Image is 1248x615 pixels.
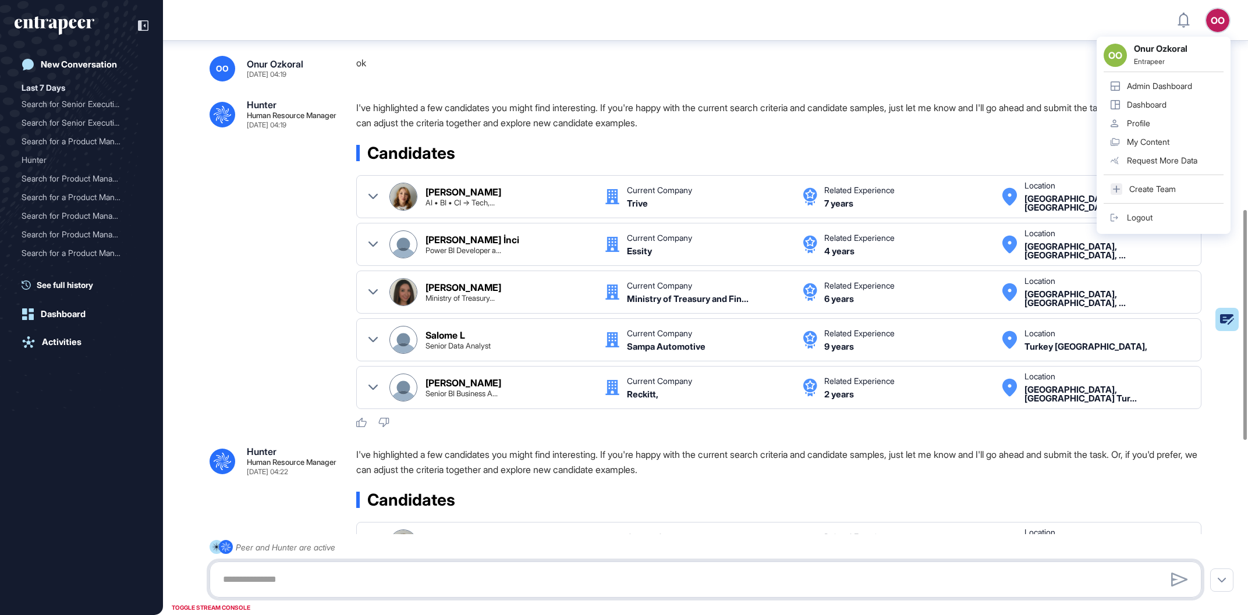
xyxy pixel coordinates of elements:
div: entrapeer-logo [15,16,94,35]
div: Human Resource Manager [247,458,336,466]
div: 2 years [824,390,854,399]
div: Istanbul, Istanbul, Turkey Turkey, [1024,290,1189,307]
div: Activities [42,337,81,347]
div: Salome L [426,330,465,340]
div: [PERSON_NAME] [426,283,501,292]
div: Search for Product Manager with 5-8 Years of AI Agent Development Experience in MENA [22,207,141,225]
div: Hunter [247,447,276,456]
div: Istanbul, Turkey Turkey, [1024,194,1189,212]
div: Current Company [627,329,692,337]
div: Sampa Automotive [627,342,705,351]
div: Ministry of Treasury and Finance - Business Intelligence and Reporting Senior Specialist [426,294,495,302]
div: Search for Senior Executives in Digital Banking and Fintech in Estonia and Sweden [22,95,141,113]
div: Last 7 Days [22,81,65,95]
div: Current Company [627,282,692,290]
img: Büşra Kılıç [390,279,417,305]
div: Search for a Product Manager with 5-8 years of AI Agent Development Experience in MENA [22,244,141,262]
div: Hunter [22,151,141,169]
div: Ministry of Treasury and Finance [627,294,749,303]
div: Related Experience [824,533,895,541]
div: Essity [627,247,652,255]
div: [PERSON_NAME] [426,187,501,197]
p: I've highlighted a few candidates you might find interesting. If you're happy with the current se... [356,447,1211,477]
div: Search for a Product Mana... [22,244,132,262]
div: Peer and Hunter are active [236,540,335,554]
div: Istanbul, Istanbul, Turkey, Turkey [1024,242,1189,259]
div: [DATE] 04:22 [247,468,288,475]
div: ok [356,56,1211,81]
div: Location [1024,277,1055,285]
a: New Conversation [15,53,148,76]
div: Current Company [627,533,692,541]
img: Salome L [390,326,417,353]
div: Onur Ozkoral [247,59,303,69]
div: [DATE] 04:19 [247,71,286,78]
div: Search for a Product Mana... [22,132,132,151]
div: TOGGLE STREAM CONSOLE [169,600,253,615]
a: Dashboard [15,303,148,326]
div: Turkey Turkey, [1024,342,1147,351]
div: Related Experience [824,377,895,385]
div: Location [1024,182,1055,190]
div: Search for Product Manage... [22,169,132,188]
button: OO [1206,9,1229,32]
div: Related Experience [824,329,895,337]
div: Current Company [627,377,692,385]
div: 4 years [824,247,855,255]
div: Search for Senior Executives in Digital Banking and Payments for Kuveyt Türk Delegation in Europe [22,113,141,132]
div: Location [1024,229,1055,237]
div: Search for Product Manage... [22,207,132,225]
div: Search for Product Manager with AI Agent Development Experience in MENA [22,169,141,188]
img: Bengi Albukrek [390,530,417,557]
a: Activities [15,330,148,354]
div: 7 years [824,199,853,208]
div: Search for a Product Manager with AI Agent Development Experience in MENA [22,132,141,151]
div: Location [1024,329,1055,337]
div: Search for Senior Executi... [22,95,132,113]
div: Istanbul, Turkey Turkey [1024,385,1189,403]
div: 6 years [824,294,854,303]
img: Ergün Mert İnci [390,231,417,258]
div: [PERSON_NAME] İnci [426,235,519,244]
div: Trive [627,199,648,208]
div: [DATE] 04:19 [247,122,286,129]
div: New Conversation [41,59,117,70]
p: I've highlighted a few candidates you might find interesting. If you're happy with the current se... [356,100,1211,130]
div: Search for Senior Executi... [22,113,132,132]
div: Search for a Product Mana... [22,188,132,207]
div: Reckitt, [627,390,658,399]
div: Hunter [247,100,276,109]
div: Related Experience [824,282,895,290]
span: OO [216,64,229,73]
div: AI • BI • CI → Tech, data and creativity [426,199,495,207]
div: Search for Product Manager with 5-8 Years Experience in AI Agent Development in MENA [22,225,141,244]
img: Bengi Albukrek [390,183,417,210]
span: Candidates [367,492,455,508]
div: [PERSON_NAME] [426,378,501,388]
span: See full history [37,279,93,291]
div: Current Company [627,186,692,194]
span: Candidates [367,145,455,161]
div: Senior Data Analyst [426,342,491,350]
div: Power BI Developer at Reckitt via Patika Global Technology, [426,247,501,254]
div: Senior BI Business Analyst at Reckitt [426,390,498,397]
div: Related Experience [824,234,895,242]
img: Kemal Mehter [390,374,417,401]
div: Location [1024,372,1055,381]
div: Related Experience [824,186,895,194]
div: Dashboard [41,309,86,319]
div: 9 years [824,342,854,351]
div: Location [1024,528,1055,536]
div: Search for Product Manage... [22,225,132,244]
div: Hunter [22,151,132,169]
div: Current Company [627,234,692,242]
div: Search for a Product Manager with 5-8 years of AI Agent Development Experience in MENA [22,188,141,207]
div: Human Resource Manager [247,112,336,119]
a: See full history [22,279,148,291]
